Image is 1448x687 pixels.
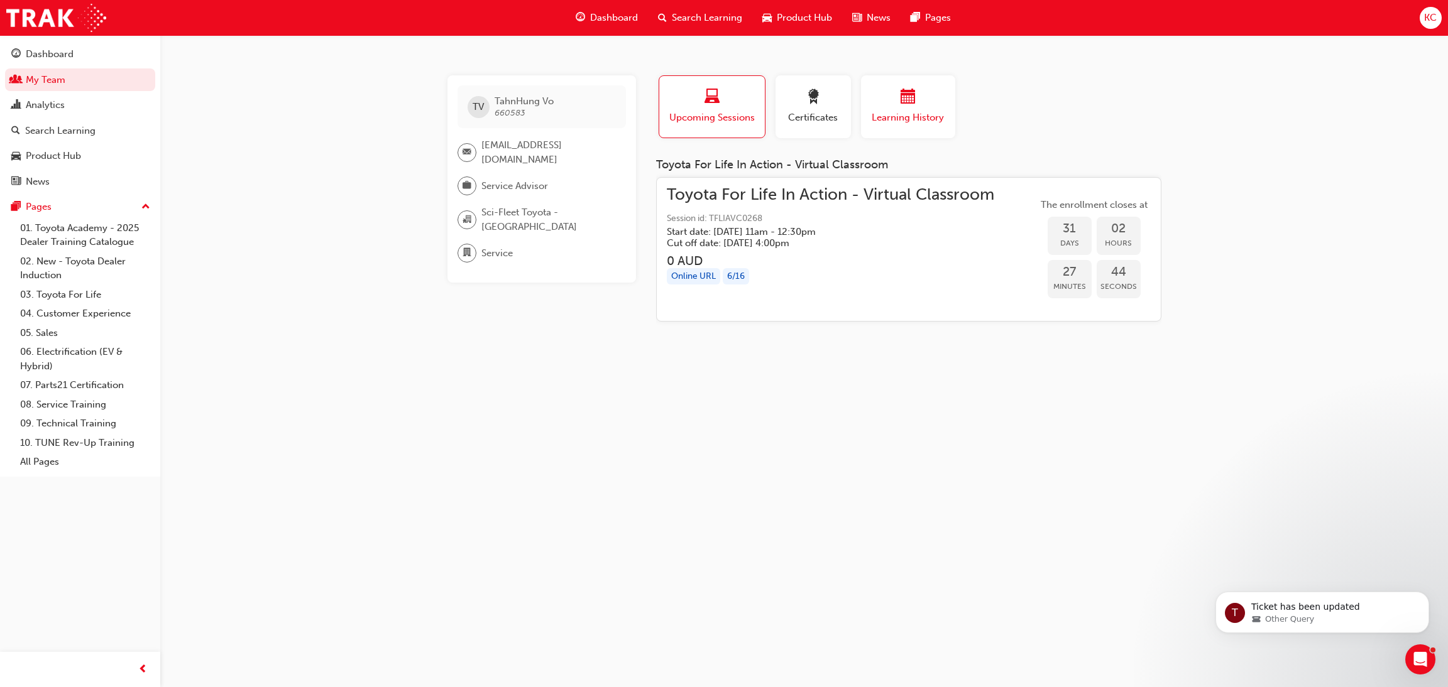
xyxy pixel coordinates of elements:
div: Online URL [667,268,720,285]
div: Search Learning [25,124,96,138]
span: 02 [1097,222,1141,236]
span: Learning History [870,111,946,125]
div: Dashboard [26,47,74,62]
a: Analytics [5,94,155,117]
span: car-icon [11,151,21,162]
span: guage-icon [576,10,585,26]
span: briefcase-icon [463,178,471,194]
div: Analytics [26,98,65,112]
span: car-icon [762,10,772,26]
button: DashboardMy TeamAnalyticsSearch LearningProduct HubNews [5,40,155,195]
a: car-iconProduct Hub [752,5,842,31]
a: search-iconSearch Learning [648,5,752,31]
span: chart-icon [11,100,21,111]
span: search-icon [11,126,20,137]
span: calendar-icon [901,89,916,106]
span: Search Learning [672,11,742,25]
div: News [26,175,50,189]
span: Sci-Fleet Toyota - [GEOGRAPHIC_DATA] [481,205,616,234]
span: TV [473,100,484,114]
span: search-icon [658,10,667,26]
span: news-icon [852,10,862,26]
span: guage-icon [11,49,21,60]
button: Pages [5,195,155,219]
span: Hours [1097,236,1141,251]
a: 01. Toyota Academy - 2025 Dealer Training Catalogue [15,219,155,252]
span: organisation-icon [463,212,471,228]
span: 27 [1048,265,1092,279]
span: TahnHung Vo [495,95,554,107]
span: prev-icon [138,662,148,678]
div: Pages [26,200,52,214]
span: The enrollment closes at [1038,198,1151,212]
span: Product Hub [777,11,832,25]
a: All Pages [15,452,155,472]
a: news-iconNews [842,5,901,31]
a: My Team [5,68,155,92]
span: up-icon [141,199,150,215]
div: 6 / 16 [723,268,749,285]
button: KC [1420,7,1442,29]
a: Toyota For Life In Action - Virtual ClassroomSession id: TFLIAVC0268Start date: [DATE] 11am - 12:... [667,188,1151,311]
span: department-icon [463,245,471,261]
span: Pages [925,11,951,25]
span: Upcoming Sessions [669,111,755,125]
span: email-icon [463,144,471,161]
a: 08. Service Training [15,395,155,414]
span: KC [1424,11,1437,25]
span: pages-icon [911,10,920,26]
a: 09. Technical Training [15,414,155,433]
iframe: Intercom notifications message [1197,565,1448,653]
span: pages-icon [11,202,21,213]
h5: Start date: [DATE] 11am - 12:30pm [667,226,974,237]
span: Seconds [1097,279,1141,294]
span: 31 [1048,222,1092,236]
div: Toyota For Life In Action - Virtual Classroom [656,158,1161,172]
span: Service [481,246,513,261]
a: Product Hub [5,144,155,168]
span: 660583 [495,107,525,118]
a: 07. Parts21 Certification [15,376,155,395]
span: Toyota For Life In Action - Virtual Classroom [667,188,994,202]
img: Trak [6,4,106,32]
span: 44 [1097,265,1141,279]
a: 05. Sales [15,323,155,343]
span: news-icon [11,176,21,188]
iframe: Intercom live chat [1405,644,1435,674]
div: Product Hub [26,149,81,163]
a: Dashboard [5,43,155,66]
a: 04. Customer Experience [15,304,155,323]
span: Days [1048,236,1092,251]
span: Certificates [785,111,842,125]
span: award-icon [806,89,821,106]
a: pages-iconPages [901,5,961,31]
a: Search Learning [5,119,155,143]
h5: Cut off date: [DATE] 4:00pm [667,237,974,249]
a: 03. Toyota For Life [15,285,155,305]
span: people-icon [11,75,21,86]
span: [EMAIL_ADDRESS][DOMAIN_NAME] [481,138,616,166]
button: Certificates [776,75,851,138]
a: 06. Electrification (EV & Hybrid) [15,342,155,376]
span: Service Advisor [481,179,548,193]
a: News [5,170,155,193]
button: Upcoming Sessions [659,75,765,138]
a: 02. New - Toyota Dealer Induction [15,252,155,285]
h3: 0 AUD [667,254,994,268]
a: guage-iconDashboard [566,5,648,31]
span: Dashboard [590,11,638,25]
a: 10. TUNE Rev-Up Training [15,433,155,453]
span: Session id: TFLIAVC0268 [667,212,994,226]
button: Learning History [861,75,955,138]
span: News [867,11,891,25]
span: laptop-icon [705,89,720,106]
span: Minutes [1048,279,1092,294]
